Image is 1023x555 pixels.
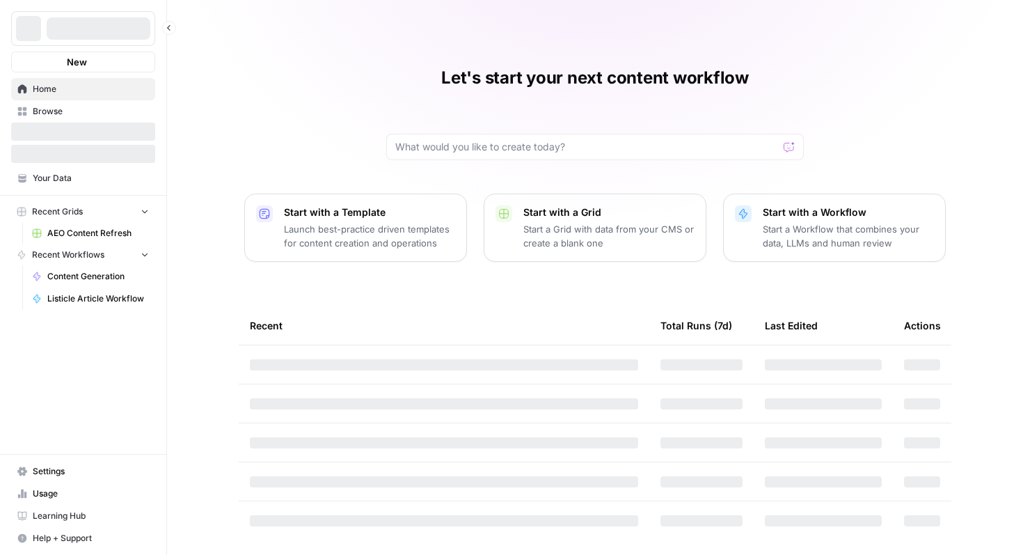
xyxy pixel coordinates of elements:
p: Start with a Grid [523,205,695,219]
span: Browse [33,105,149,118]
span: Your Data [33,172,149,185]
button: Start with a TemplateLaunch best-practice driven templates for content creation and operations [244,194,467,262]
span: Usage [33,487,149,500]
span: Settings [33,465,149,478]
span: New [67,55,87,69]
span: Listicle Article Workflow [47,292,149,305]
a: Home [11,78,155,100]
button: Start with a GridStart a Grid with data from your CMS or create a blank one [484,194,706,262]
a: Learning Hub [11,505,155,527]
span: Help + Support [33,532,149,545]
span: Recent Workflows [32,249,104,261]
a: Content Generation [26,265,155,288]
div: Total Runs (7d) [660,306,732,345]
a: Listicle Article Workflow [26,288,155,310]
button: Start with a WorkflowStart a Workflow that combines your data, LLMs and human review [723,194,946,262]
span: Content Generation [47,270,149,283]
p: Start with a Workflow [763,205,934,219]
button: Recent Workflows [11,244,155,265]
span: Home [33,83,149,95]
button: Help + Support [11,527,155,549]
div: Last Edited [765,306,818,345]
a: Your Data [11,167,155,189]
a: Usage [11,483,155,505]
button: Recent Grids [11,201,155,222]
a: Browse [11,100,155,123]
a: Settings [11,460,155,483]
p: Start a Grid with data from your CMS or create a blank one [523,222,695,250]
p: Start with a Template [284,205,455,219]
span: AEO Content Refresh [47,227,149,240]
div: Actions [904,306,941,345]
p: Start a Workflow that combines your data, LLMs and human review [763,222,934,250]
input: What would you like to create today? [395,140,778,154]
span: Learning Hub [33,510,149,522]
span: Recent Grids [32,205,83,218]
h1: Let's start your next content workflow [441,67,749,89]
div: Recent [250,306,638,345]
button: New [11,52,155,72]
p: Launch best-practice driven templates for content creation and operations [284,222,455,250]
a: AEO Content Refresh [26,222,155,244]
